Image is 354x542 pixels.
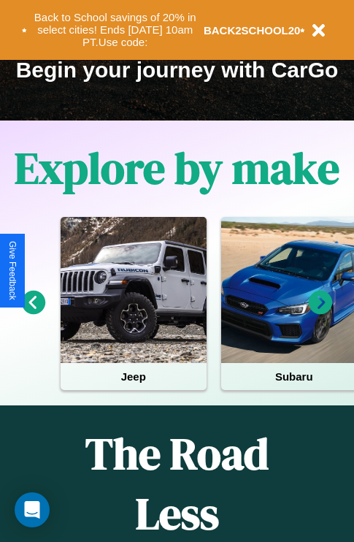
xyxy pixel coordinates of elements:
div: Give Feedback [7,241,18,300]
h1: Explore by make [15,138,339,198]
b: BACK2SCHOOL20 [204,24,301,37]
h4: Jeep [61,363,207,390]
div: Open Intercom Messenger [15,492,50,527]
button: Back to School savings of 20% in select cities! Ends [DATE] 10am PT.Use code: [27,7,204,53]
